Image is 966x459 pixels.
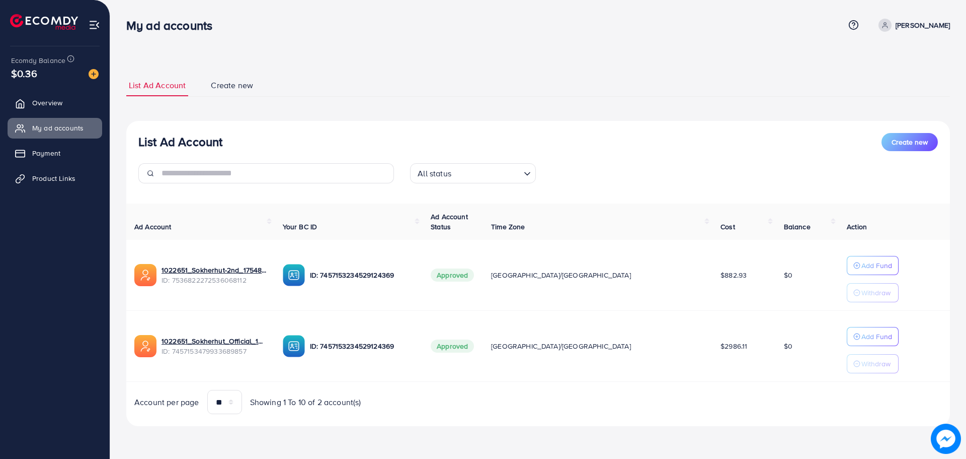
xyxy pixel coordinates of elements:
[129,80,186,91] span: List Ad Account
[32,148,60,158] span: Payment
[283,264,305,286] img: ic-ba-acc.ded83a64.svg
[134,335,156,357] img: ic-ads-acc.e4c84228.svg
[720,270,747,280] span: $882.93
[250,397,361,408] span: Showing 1 To 10 of 2 account(s)
[134,264,156,286] img: ic-ads-acc.e4c84228.svg
[861,331,892,343] p: Add Fund
[454,164,520,181] input: Search for option
[162,346,267,356] span: ID: 7457153479933689857
[162,336,267,357] div: <span class='underline'>1022651_Sokherhut_Official_1736253848560</span></br>7457153479933689857
[89,69,99,79] img: image
[431,212,468,232] span: Ad Account Status
[134,222,172,232] span: Ad Account
[310,269,415,281] p: ID: 7457153234529124369
[10,14,78,30] img: logo
[491,341,631,351] span: [GEOGRAPHIC_DATA]/[GEOGRAPHIC_DATA]
[283,222,317,232] span: Your BC ID
[874,19,950,32] a: [PERSON_NAME]
[431,340,474,353] span: Approved
[784,270,792,280] span: $0
[847,283,899,302] button: Withdraw
[491,270,631,280] span: [GEOGRAPHIC_DATA]/[GEOGRAPHIC_DATA]
[8,118,102,138] a: My ad accounts
[310,340,415,352] p: ID: 7457153234529124369
[847,327,899,346] button: Add Fund
[431,269,474,282] span: Approved
[11,66,37,81] span: $0.36
[162,265,267,286] div: <span class='underline'>1022651_Sokherhut-2nd_1754803238440</span></br>7536822272536068112
[491,222,525,232] span: Time Zone
[896,19,950,31] p: [PERSON_NAME]
[861,358,891,370] p: Withdraw
[32,173,75,183] span: Product Links
[892,137,928,147] span: Create new
[11,55,65,65] span: Ecomdy Balance
[847,256,899,275] button: Add Fund
[162,275,267,285] span: ID: 7536822272536068112
[720,341,747,351] span: $2986.11
[162,336,267,346] a: 1022651_Sokherhut_Official_1736253848560
[847,222,867,232] span: Action
[8,143,102,163] a: Payment
[89,19,100,31] img: menu
[32,123,84,133] span: My ad accounts
[134,397,199,408] span: Account per page
[784,341,792,351] span: $0
[162,265,267,275] a: 1022651_Sokherhut-2nd_1754803238440
[410,163,536,183] div: Search for option
[138,135,222,149] h3: List Ad Account
[881,133,938,151] button: Create new
[126,18,220,33] h3: My ad accounts
[861,287,891,299] p: Withdraw
[416,166,453,181] span: All status
[8,93,102,113] a: Overview
[784,222,811,232] span: Balance
[283,335,305,357] img: ic-ba-acc.ded83a64.svg
[861,259,892,272] p: Add Fund
[211,80,253,91] span: Create new
[32,98,62,108] span: Overview
[847,354,899,373] button: Withdraw
[931,424,961,454] img: image
[8,168,102,188] a: Product Links
[720,222,735,232] span: Cost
